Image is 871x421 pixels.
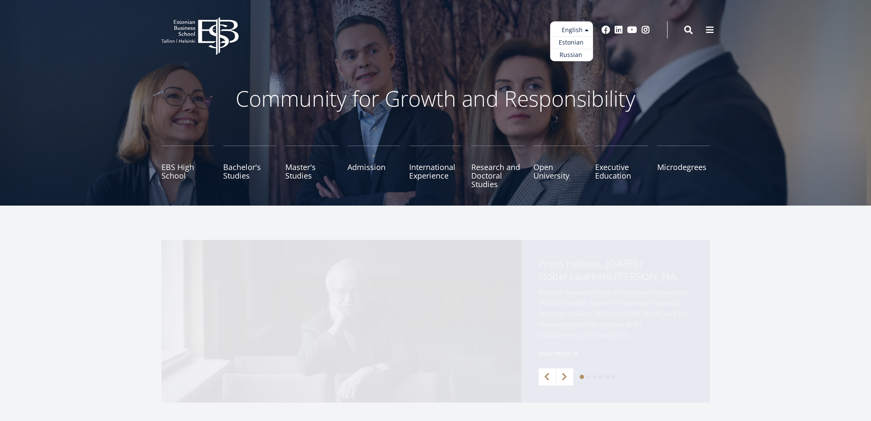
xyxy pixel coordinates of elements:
a: 5 [605,375,610,379]
a: 3 [593,375,597,379]
span: Read more [539,349,571,358]
a: Instagram [641,26,650,34]
a: 1 [580,375,584,379]
a: Admission [347,146,400,188]
a: Linkedin [614,26,623,34]
a: 4 [599,375,603,379]
span: Nobel Laureate [PERSON_NAME] to Deliver Lecture at [GEOGRAPHIC_DATA] [539,270,693,283]
a: 2 [586,375,590,379]
a: International Experience [409,146,462,188]
a: Open University [533,146,586,188]
a: Previous [539,368,556,385]
a: Executive Education [595,146,648,188]
a: 6 [612,375,616,379]
a: Russian [550,49,593,61]
a: Read more [539,349,579,358]
a: Facebook [602,26,610,34]
span: Estonian Business School (EBS) is proud to welcome [PERSON_NAME], Nobel Prize winning economist, ... [539,287,693,354]
a: Youtube [627,26,637,34]
p: Community for Growth and Responsibility [209,86,663,111]
a: Research and Doctoral Studies [471,146,524,188]
a: EBS High School [162,146,214,188]
a: Master's Studies [285,146,338,188]
a: Next [556,368,573,385]
a: Microdegrees [657,146,710,188]
a: Estonian [550,36,593,49]
img: a [162,240,521,403]
span: Press release, [DATE] / [539,257,693,285]
a: Bachelor's Studies [223,146,276,188]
